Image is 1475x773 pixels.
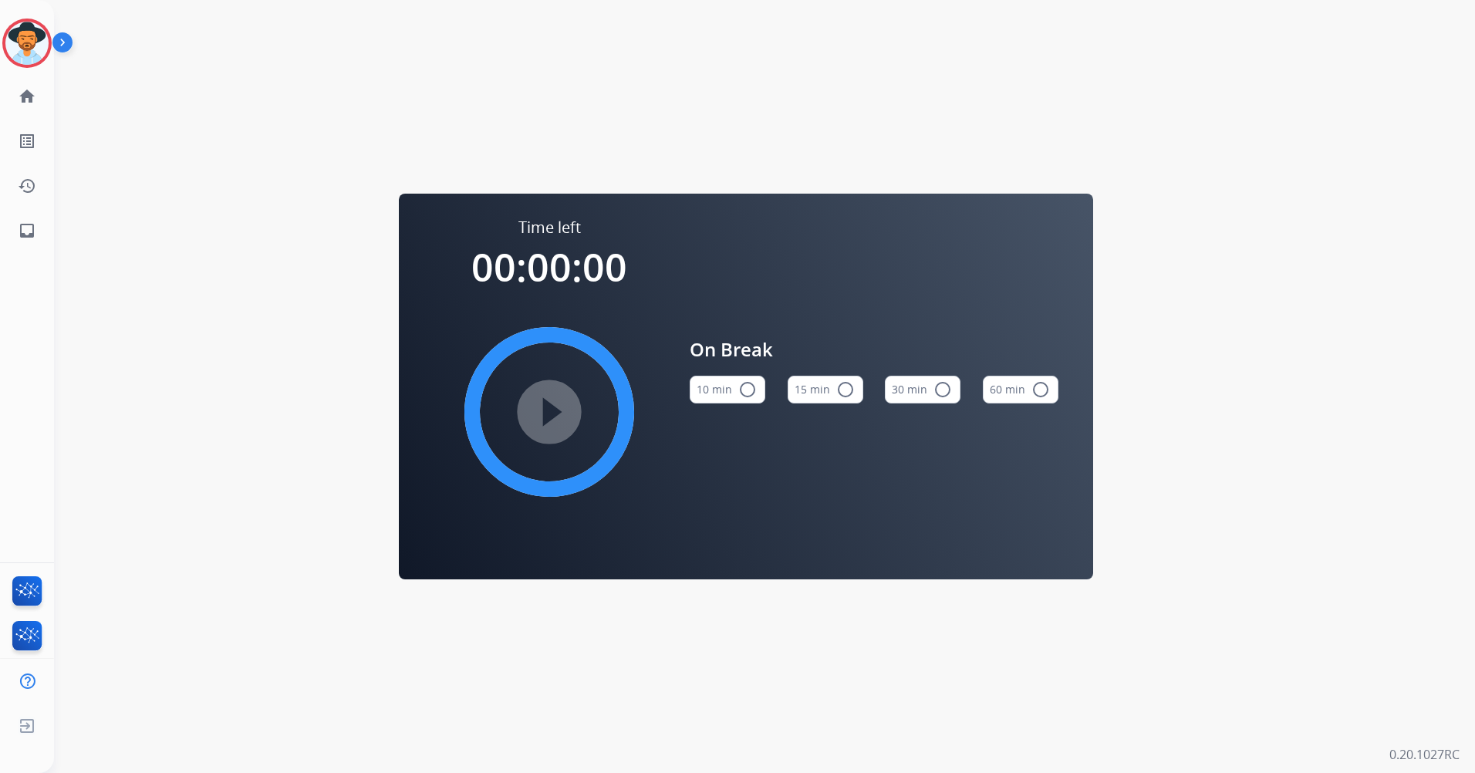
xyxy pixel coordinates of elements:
mat-icon: home [18,87,36,106]
mat-icon: radio_button_unchecked [1031,380,1050,399]
span: On Break [690,336,1058,363]
mat-icon: radio_button_unchecked [836,380,855,399]
span: 00:00:00 [471,241,627,293]
mat-icon: list_alt [18,132,36,150]
mat-icon: radio_button_unchecked [738,380,757,399]
mat-icon: inbox [18,221,36,240]
img: avatar [5,22,49,65]
p: 0.20.1027RC [1389,745,1460,764]
mat-icon: history [18,177,36,195]
button: 10 min [690,376,765,403]
button: 60 min [983,376,1058,403]
button: 30 min [885,376,960,403]
button: 15 min [788,376,863,403]
span: Time left [518,217,581,238]
mat-icon: radio_button_unchecked [933,380,952,399]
